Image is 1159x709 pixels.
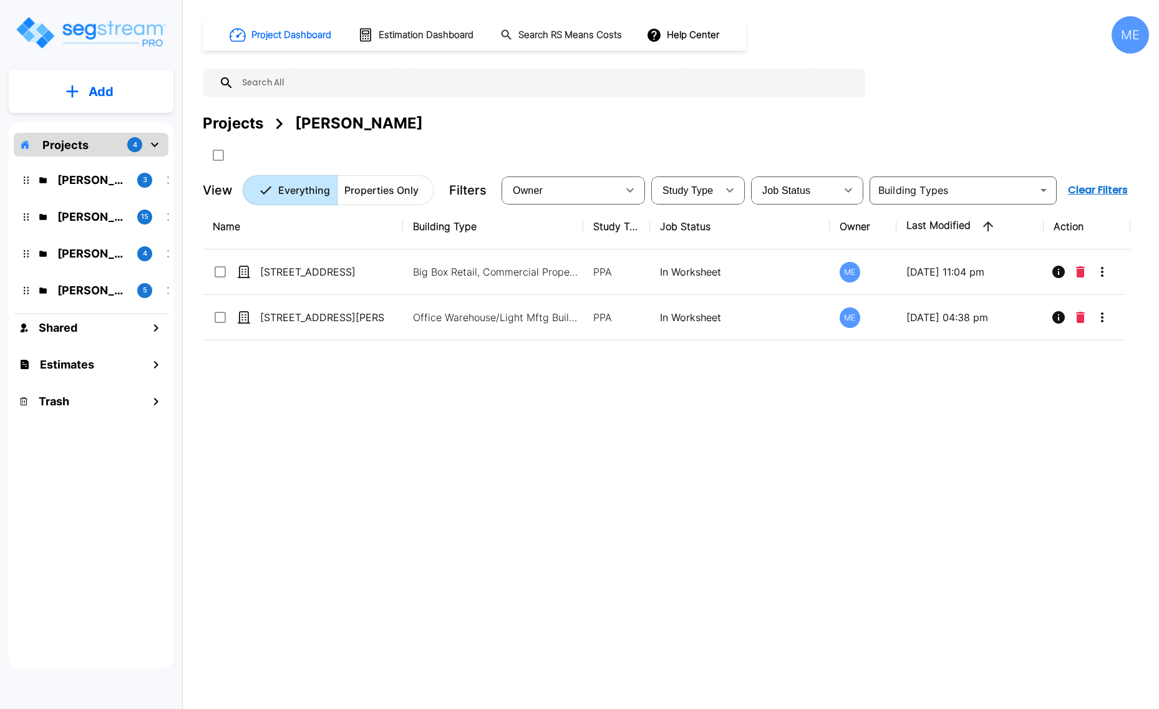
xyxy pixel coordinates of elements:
[1046,259,1071,284] button: Info
[143,175,147,185] p: 3
[203,112,263,135] div: Projects
[840,307,860,328] div: ME
[650,204,830,249] th: Job Status
[89,82,114,101] p: Add
[251,28,331,42] h1: Project Dashboard
[39,319,77,336] h1: Shared
[754,173,836,208] div: Select
[495,23,629,47] button: Search RS Means Costs
[57,208,127,225] p: Kristina's Folder (Finalized Reports)
[1035,181,1052,199] button: Open
[337,175,434,205] button: Properties Only
[830,204,896,249] th: Owner
[42,137,89,153] p: Projects
[206,143,231,168] button: SelectAll
[660,264,820,279] p: In Worksheet
[243,175,337,205] button: Everything
[57,282,127,299] p: Jon's Folder
[518,28,622,42] h1: Search RS Means Costs
[260,310,385,325] p: [STREET_ADDRESS][PERSON_NAME]
[57,171,127,188] p: M.E. Folder
[278,183,330,198] p: Everything
[379,28,473,42] h1: Estimation Dashboard
[593,264,640,279] p: PPA
[413,264,581,279] p: Big Box Retail, Commercial Property Site
[906,264,1033,279] p: [DATE] 11:04 pm
[1044,204,1130,249] th: Action
[295,112,423,135] div: [PERSON_NAME]
[1071,305,1090,330] button: Delete
[593,310,640,325] p: PPA
[1090,259,1115,284] button: More-Options
[1063,178,1133,203] button: Clear Filters
[896,204,1043,249] th: Last Modified
[353,22,480,48] button: Estimation Dashboard
[234,69,859,97] input: Search All
[203,181,233,200] p: View
[583,204,650,249] th: Study Type
[39,393,69,410] h1: Trash
[654,173,717,208] div: Select
[1112,16,1149,54] div: ME
[225,21,338,49] button: Project Dashboard
[504,173,618,208] div: Select
[203,204,403,249] th: Name
[143,285,147,296] p: 5
[873,181,1032,199] input: Building Types
[644,23,724,47] button: Help Center
[260,264,385,279] p: [STREET_ADDRESS]
[1046,305,1071,330] button: Info
[57,245,127,262] p: Karina's Folder
[40,356,94,373] h1: Estimates
[1071,259,1090,284] button: Delete
[9,74,173,110] button: Add
[344,183,419,198] p: Properties Only
[660,310,820,325] p: In Worksheet
[413,310,581,325] p: Office Warehouse/Light Mftg Building, Commercial Property Site
[906,310,1033,325] p: [DATE] 04:38 pm
[762,185,810,196] span: Job Status
[143,248,147,259] p: 4
[449,181,487,200] p: Filters
[1090,305,1115,330] button: More-Options
[141,211,148,222] p: 15
[662,185,713,196] span: Study Type
[133,140,137,150] p: 4
[840,262,860,282] div: ME
[513,185,543,196] span: Owner
[14,15,167,51] img: Logo
[243,175,434,205] div: Platform
[403,204,583,249] th: Building Type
